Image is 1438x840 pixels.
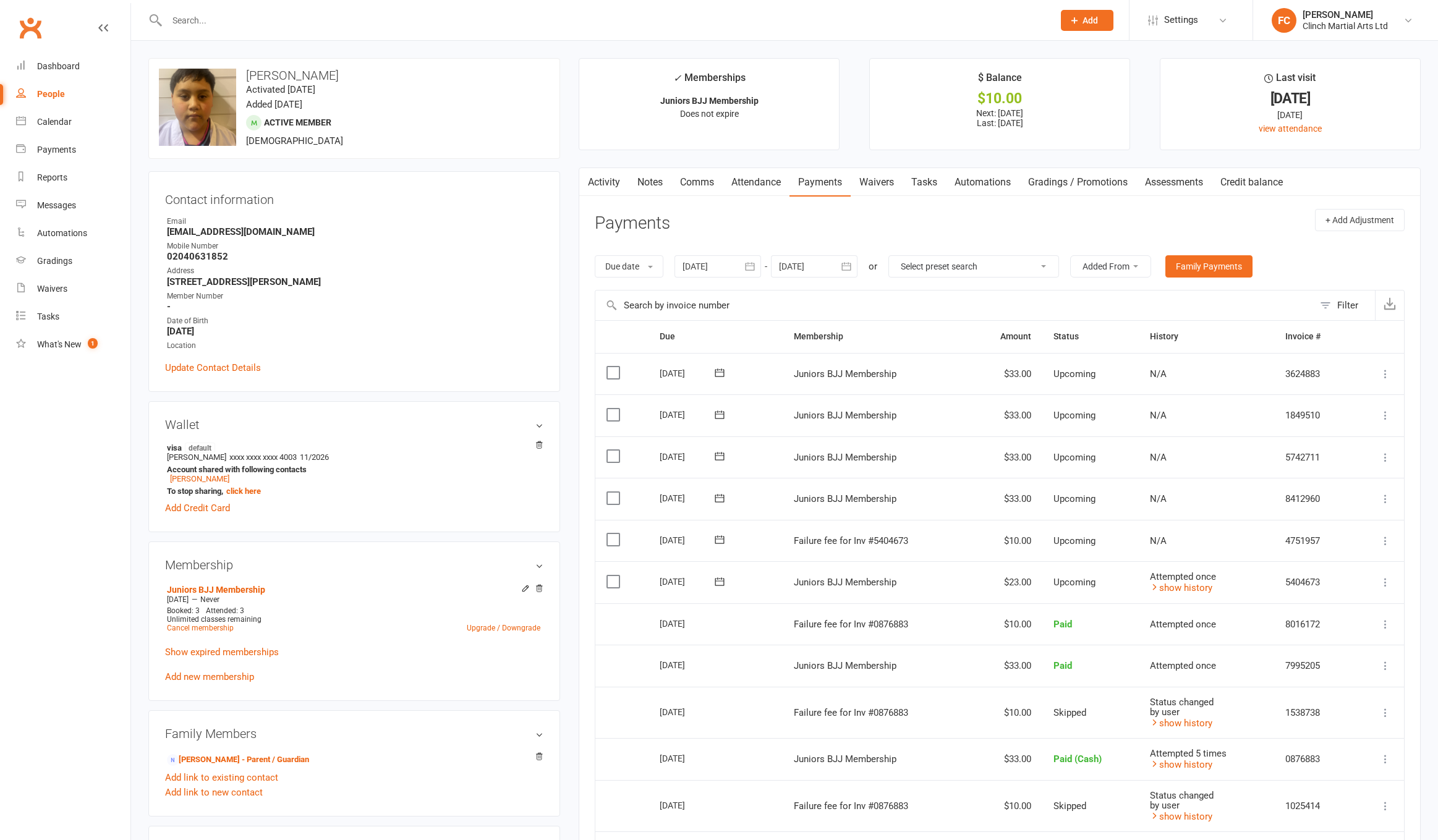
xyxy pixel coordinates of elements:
div: Reports [37,172,67,182]
a: Payments [16,136,130,164]
td: $33.00 [969,353,1042,395]
span: [DATE] [167,595,189,604]
a: Credit balance [1212,168,1291,197]
a: Upgrade / Downgrade [467,624,540,632]
a: Tasks [903,168,946,197]
img: image1750658471.png [159,69,236,146]
a: People [16,80,130,108]
a: [PERSON_NAME] [170,474,229,483]
div: Date of Birth [167,315,543,327]
div: Mobile Number [167,240,543,252]
span: Never [200,595,219,604]
a: Show expired memberships [165,647,279,658]
span: N/A [1150,452,1167,463]
div: $ Balance [978,70,1022,92]
td: 0876883 [1274,738,1353,780]
p: Next: [DATE] Last: [DATE] [881,108,1118,128]
td: $23.00 [969,561,1042,603]
span: [DEMOGRAPHIC_DATA] [246,135,343,146]
a: Gradings / Promotions [1019,168,1136,197]
div: Member Number [167,291,543,302]
a: Notes [629,168,671,197]
span: N/A [1150,410,1167,421]
span: Juniors BJJ Membership [794,493,896,504]
span: Skipped [1053,707,1086,718]
div: $10.00 [881,92,1118,105]
div: [DATE] [660,749,717,768]
td: $10.00 [969,520,1042,562]
div: Payments [37,145,76,155]
span: Paid (Cash) [1053,753,1102,765]
span: Failure fee for Inv #0876883 [794,619,908,630]
td: 5742711 [1274,436,1353,478]
a: Automations [16,219,130,247]
span: Upcoming [1053,368,1096,380]
a: Tasks [16,303,130,331]
span: N/A [1150,493,1167,504]
td: $33.00 [969,436,1042,478]
a: click here [226,486,261,496]
div: [DATE] [660,655,717,674]
a: view attendance [1259,124,1322,134]
span: Upcoming [1053,452,1096,463]
span: Juniors BJJ Membership [794,660,896,671]
h3: [PERSON_NAME] [159,69,550,82]
div: Memberships [673,70,746,93]
span: Settings [1164,6,1198,34]
span: Add [1083,15,1098,25]
span: Failure fee for Inv #5404673 [794,535,908,546]
div: [DATE] [660,530,717,549]
span: Upcoming [1053,577,1096,588]
time: Added [DATE] [246,99,302,110]
h3: Payments [595,214,670,233]
span: default [185,443,215,452]
input: Search by invoice number [595,291,1314,320]
div: Email [167,216,543,227]
div: [DATE] [660,614,717,633]
strong: [DATE] [167,326,543,337]
span: Upcoming [1053,535,1096,546]
span: 1 [88,338,98,349]
div: People [37,89,65,99]
span: Failure fee for Inv #0876883 [794,800,908,812]
span: Upcoming [1053,493,1096,504]
td: 8016172 [1274,603,1353,645]
td: $33.00 [969,738,1042,780]
th: Invoice # [1274,321,1353,352]
span: Skipped [1053,800,1086,812]
div: [DATE] [660,795,717,815]
span: Paid [1053,660,1072,671]
strong: Juniors BJJ Membership [660,96,759,106]
div: Tasks [37,312,59,321]
div: [DATE] [660,447,717,466]
span: xxxx xxxx xxxx 4003 [229,452,297,462]
a: Activity [579,168,629,197]
a: Family Payments [1165,255,1253,278]
th: Membership [783,321,970,352]
th: Due [649,321,782,352]
a: Waivers [16,275,130,303]
span: Juniors BJJ Membership [794,368,896,380]
div: [DATE] [1172,108,1409,122]
a: Reports [16,164,130,192]
div: Gradings [37,256,72,266]
span: Status changed by user [1150,697,1214,718]
div: Last visit [1264,70,1316,92]
button: Due date [595,255,663,278]
a: show history [1150,811,1212,822]
a: Add link to new contact [165,785,263,800]
a: Messages [16,192,130,219]
div: [DATE] [660,572,717,591]
div: Dashboard [37,61,80,71]
button: Filter [1314,291,1375,320]
a: Add Credit Card [165,501,230,515]
strong: To stop sharing, [167,486,537,496]
div: Messages [37,200,76,210]
a: Waivers [851,168,903,197]
a: Juniors BJJ Membership [167,585,265,595]
a: Gradings [16,247,130,275]
a: Assessments [1136,168,1212,197]
span: Upcoming [1053,410,1096,421]
div: Clinch Martial Arts Ltd [1303,20,1388,32]
td: 1025414 [1274,780,1353,832]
